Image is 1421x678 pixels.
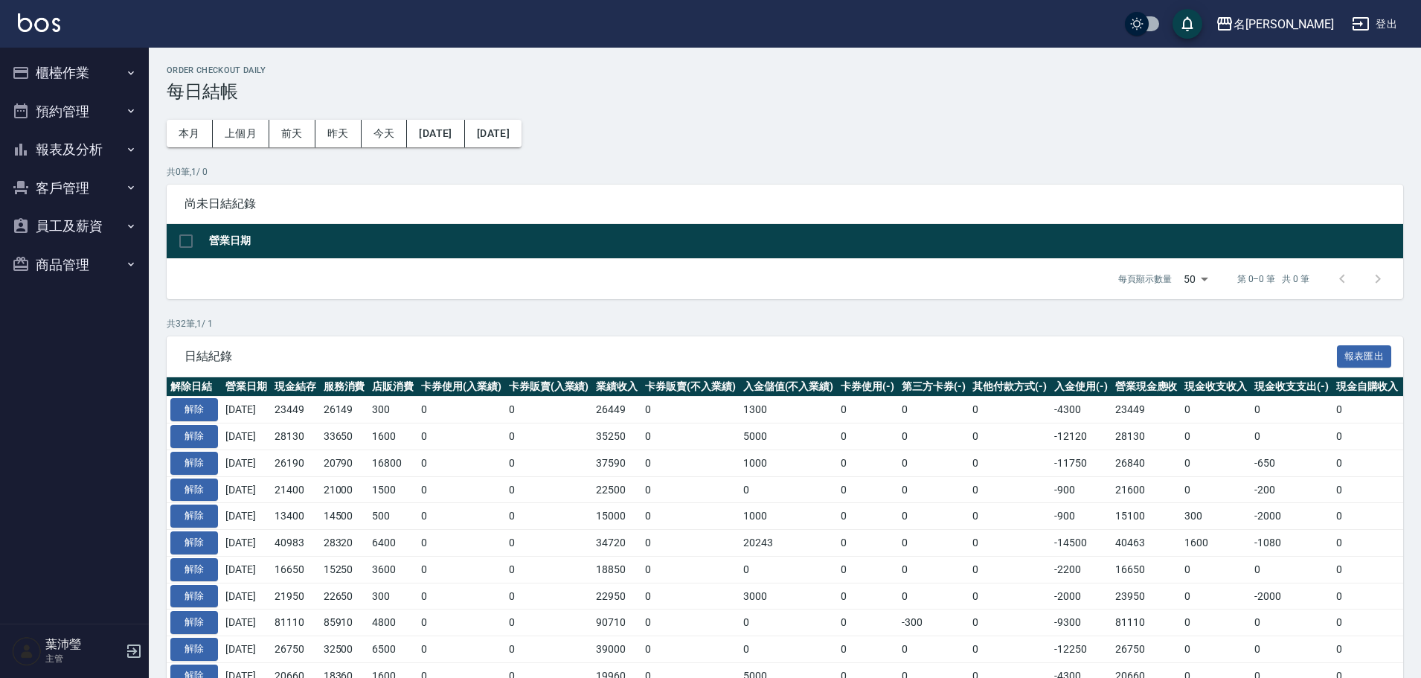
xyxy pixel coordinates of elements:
[1181,636,1251,663] td: 0
[368,377,417,397] th: 店販消費
[1332,450,1402,476] td: 0
[1251,610,1332,636] td: 0
[1050,503,1112,530] td: -900
[320,450,369,476] td: 20790
[1181,476,1251,503] td: 0
[45,637,121,652] h5: 葉沛瑩
[271,450,320,476] td: 26190
[1112,423,1181,450] td: 28130
[1332,610,1402,636] td: 0
[740,610,838,636] td: 0
[592,423,641,450] td: 35250
[898,476,969,503] td: 0
[592,610,641,636] td: 90710
[1112,610,1181,636] td: 81110
[592,503,641,530] td: 15000
[271,476,320,503] td: 21400
[1050,636,1112,663] td: -12250
[407,120,464,147] button: [DATE]
[170,531,218,554] button: 解除
[592,377,641,397] th: 業績收入
[1251,377,1332,397] th: 現金收支支出(-)
[320,610,369,636] td: 85910
[641,377,740,397] th: 卡券販賣(不入業績)
[1181,397,1251,423] td: 0
[1178,259,1213,299] div: 50
[320,530,369,557] td: 28320
[740,423,838,450] td: 5000
[641,397,740,423] td: 0
[320,476,369,503] td: 21000
[1251,450,1332,476] td: -650
[1234,15,1334,33] div: 名[PERSON_NAME]
[222,476,271,503] td: [DATE]
[271,636,320,663] td: 26750
[1181,583,1251,610] td: 0
[6,54,143,92] button: 櫃檯作業
[1050,583,1112,610] td: -2000
[368,397,417,423] td: 300
[12,636,42,666] img: Person
[969,476,1050,503] td: 0
[592,556,641,583] td: 18850
[222,610,271,636] td: [DATE]
[1251,397,1332,423] td: 0
[271,530,320,557] td: 40983
[898,556,969,583] td: 0
[505,583,593,610] td: 0
[740,377,838,397] th: 入金儲值(不入業績)
[167,377,222,397] th: 解除日結
[417,476,505,503] td: 0
[969,556,1050,583] td: 0
[271,610,320,636] td: 81110
[837,610,898,636] td: 0
[320,583,369,610] td: 22650
[6,207,143,246] button: 員工及薪資
[1237,272,1309,286] p: 第 0–0 筆 共 0 筆
[1210,9,1340,39] button: 名[PERSON_NAME]
[170,611,218,634] button: 解除
[417,397,505,423] td: 0
[969,636,1050,663] td: 0
[417,450,505,476] td: 0
[1251,503,1332,530] td: -2000
[1332,397,1402,423] td: 0
[1050,423,1112,450] td: -12120
[1112,503,1181,530] td: 15100
[740,530,838,557] td: 20243
[1251,636,1332,663] td: 0
[417,610,505,636] td: 0
[368,423,417,450] td: 1600
[740,556,838,583] td: 0
[222,636,271,663] td: [DATE]
[368,530,417,557] td: 6400
[969,397,1050,423] td: 0
[1251,476,1332,503] td: -200
[969,423,1050,450] td: 0
[1332,530,1402,557] td: 0
[271,423,320,450] td: 28130
[1332,377,1402,397] th: 現金自購收入
[641,583,740,610] td: 0
[898,583,969,610] td: 0
[641,556,740,583] td: 0
[1112,476,1181,503] td: 21600
[222,583,271,610] td: [DATE]
[898,610,969,636] td: -300
[465,120,522,147] button: [DATE]
[170,398,218,421] button: 解除
[898,503,969,530] td: 0
[1112,583,1181,610] td: 23950
[1112,556,1181,583] td: 16650
[417,503,505,530] td: 0
[417,530,505,557] td: 0
[505,423,593,450] td: 0
[1332,503,1402,530] td: 0
[1112,397,1181,423] td: 23449
[837,530,898,557] td: 0
[641,476,740,503] td: 0
[1181,556,1251,583] td: 0
[1050,530,1112,557] td: -14500
[740,476,838,503] td: 0
[1251,423,1332,450] td: 0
